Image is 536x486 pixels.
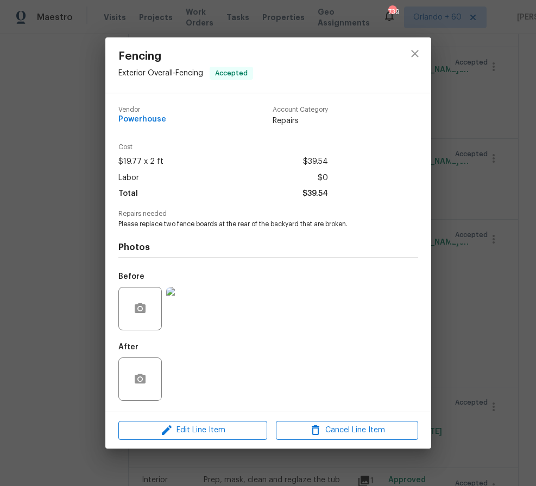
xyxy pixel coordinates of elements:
div: 739 [388,7,396,17]
span: Cancel Line Item [279,424,415,437]
span: Repairs needed [118,210,418,218]
h5: Before [118,273,144,280]
span: Account Category [273,106,328,113]
button: close [402,41,428,67]
button: Edit Line Item [118,421,267,440]
span: Edit Line Item [122,424,264,437]
span: Please replace two fence boards at the rear of the backyard that are broken. [118,220,388,229]
span: Total [118,186,138,202]
button: Cancel Line Item [276,421,418,440]
span: Exterior Overall - Fencing [118,69,203,77]
span: $19.77 x 2 ft [118,154,163,170]
span: Fencing [118,50,253,62]
span: $39.54 [302,186,328,202]
span: Accepted [211,68,252,79]
span: Vendor [118,106,166,113]
span: Repairs [273,116,328,126]
h5: After [118,343,138,351]
span: Powerhouse [118,116,166,124]
span: $39.54 [303,154,328,170]
span: $0 [318,170,328,186]
h4: Photos [118,242,418,253]
span: Labor [118,170,139,186]
span: Cost [118,144,328,151]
